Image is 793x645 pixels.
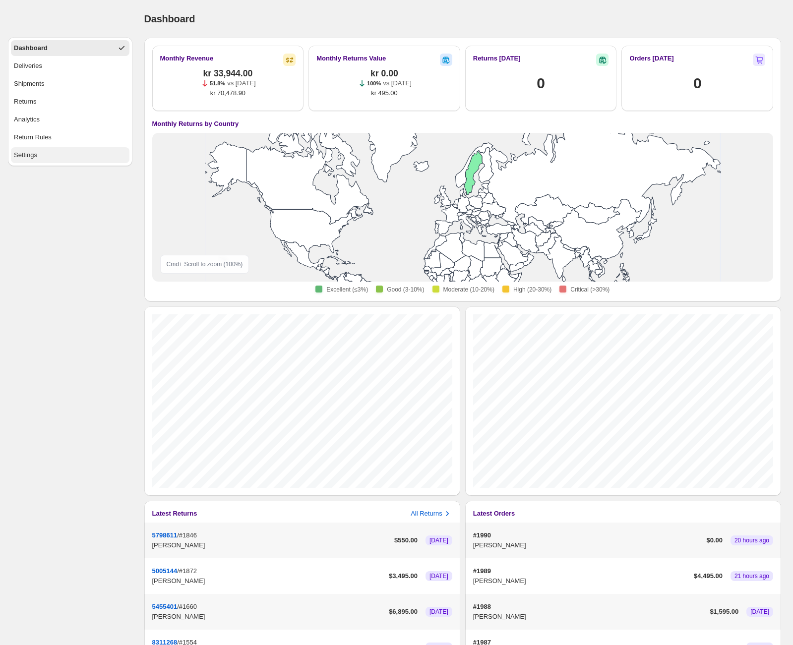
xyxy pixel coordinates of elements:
[152,612,385,622] p: [PERSON_NAME]
[152,509,197,519] h3: Latest Returns
[203,68,252,78] span: kr 33,944.00
[152,576,385,586] p: [PERSON_NAME]
[570,286,610,293] span: Critical (>30%)
[371,88,397,98] span: kr 495.00
[11,129,129,145] button: Return Rules
[473,612,706,622] p: [PERSON_NAME]
[537,73,545,93] h1: 0
[443,286,494,293] span: Moderate (10-20%)
[367,80,381,86] span: 100%
[152,531,178,539] button: 5798611
[179,603,197,610] span: #1660
[389,571,418,581] p: $ 3,495.00
[513,286,551,293] span: High (20-30%)
[629,54,673,63] h2: Orders [DATE]
[370,68,398,78] span: kr 0.00
[316,54,386,63] h2: Monthly Returns Value
[160,54,214,63] h2: Monthly Revenue
[14,61,42,71] div: Deliveries
[14,132,52,142] div: Return Rules
[473,54,521,63] h2: Returns [DATE]
[473,530,703,540] p: #1990
[210,88,245,98] span: kr 70,478.90
[14,79,44,89] div: Shipments
[11,112,129,127] button: Analytics
[11,147,129,163] button: Settings
[411,509,452,519] button: All Returns
[694,571,723,581] p: $ 4,495.00
[706,535,723,545] p: $ 0.00
[144,13,195,24] span: Dashboard
[14,43,48,53] div: Dashboard
[11,94,129,110] button: Returns
[152,566,385,586] div: /
[693,73,701,93] h1: 0
[152,530,390,550] div: /
[429,608,448,616] span: [DATE]
[387,286,424,293] span: Good (3-10%)
[152,603,178,610] button: 5455401
[383,78,412,88] p: vs [DATE]
[473,566,690,576] p: #1989
[14,97,37,107] div: Returns
[11,58,129,74] button: Deliveries
[326,286,368,293] span: Excellent (≤3%)
[179,531,197,539] span: #1846
[11,40,129,56] button: Dashboard
[152,567,178,575] button: 5005144
[210,80,225,86] span: 51.8%
[734,536,769,544] span: 20 hours ago
[750,608,769,616] span: [DATE]
[11,76,129,92] button: Shipments
[710,607,738,617] p: $ 1,595.00
[14,150,37,160] div: Settings
[152,602,385,622] div: /
[473,576,690,586] p: [PERSON_NAME]
[429,536,448,544] span: [DATE]
[179,567,197,575] span: #1872
[734,572,769,580] span: 21 hours ago
[14,115,40,124] div: Analytics
[152,119,239,129] h4: Monthly Returns by Country
[473,602,706,612] p: #1988
[160,255,249,274] div: Cmd + Scroll to zoom ( 100 %)
[473,509,515,519] h3: Latest Orders
[394,535,418,545] p: $ 550.00
[429,572,448,580] span: [DATE]
[411,509,442,519] h3: All Returns
[389,607,418,617] p: $ 6,895.00
[227,78,256,88] p: vs [DATE]
[152,540,390,550] p: [PERSON_NAME]
[473,540,703,550] p: [PERSON_NAME]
